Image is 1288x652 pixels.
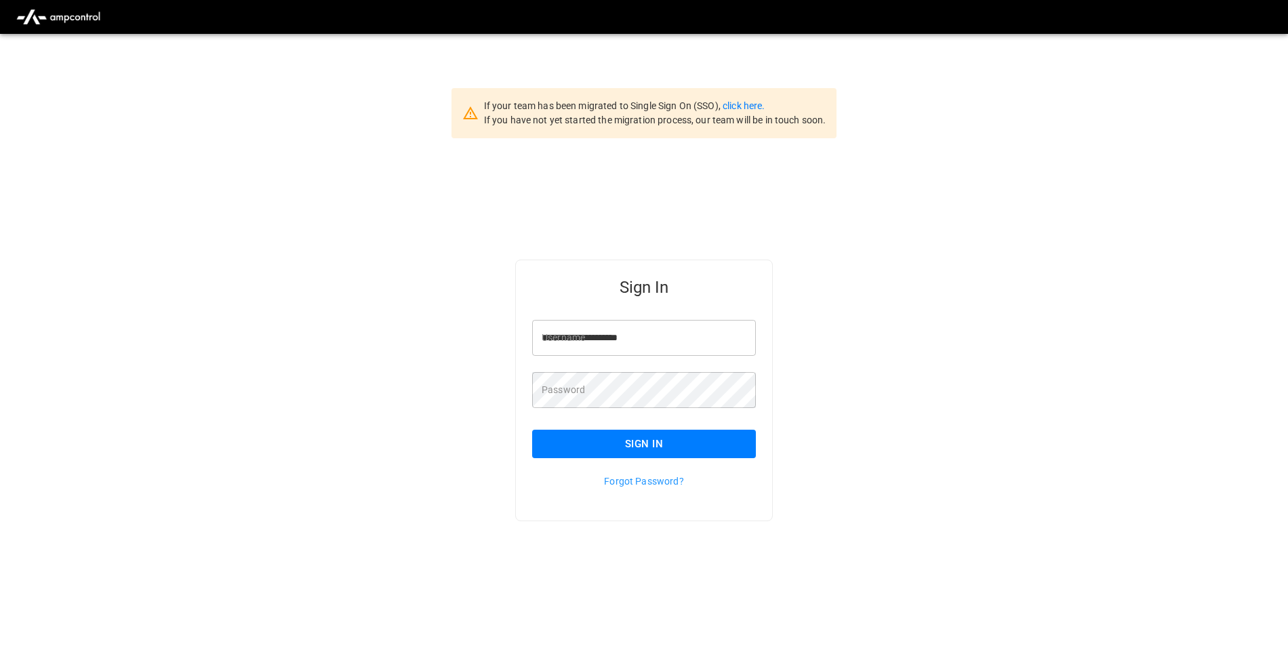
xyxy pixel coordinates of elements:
span: If you have not yet started the migration process, our team will be in touch soon. [484,115,826,125]
p: Forgot Password? [532,474,756,488]
button: Sign In [532,430,756,458]
h5: Sign In [532,277,756,298]
span: If your team has been migrated to Single Sign On (SSO), [484,100,723,111]
a: click here. [723,100,765,111]
img: ampcontrol.io logo [11,4,106,30]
